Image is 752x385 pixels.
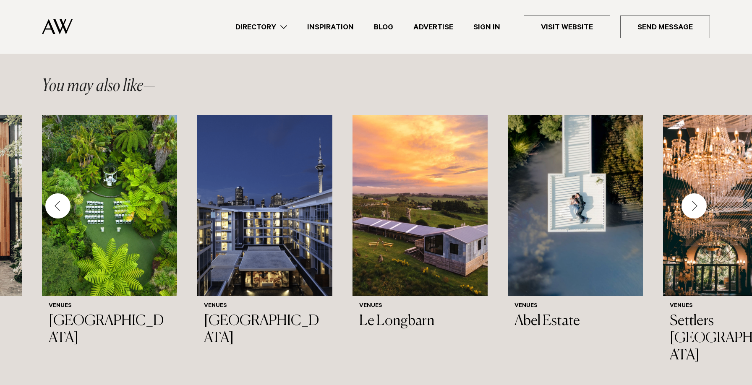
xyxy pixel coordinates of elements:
[197,115,332,296] img: Auckland Weddings Venues | Sofitel Auckland Viaduct Harbour
[297,21,364,33] a: Inspiration
[352,115,488,296] img: Auckland Weddings Venues | Le Longbarn
[49,303,170,310] h6: Venues
[42,78,155,95] h2: You may also like
[620,16,710,38] a: Send Message
[352,115,488,337] a: Auckland Weddings Venues | Le Longbarn Venues Le Longbarn
[508,115,643,337] a: Auckland Weddings Venues | Abel Estate Venues Abel Estate
[42,19,73,34] img: Auckland Weddings Logo
[204,313,326,347] h3: [GEOGRAPHIC_DATA]
[514,303,636,310] h6: Venues
[49,313,170,347] h3: [GEOGRAPHIC_DATA]
[204,303,326,310] h6: Venues
[514,313,636,330] h3: Abel Estate
[197,115,332,354] a: Auckland Weddings Venues | Sofitel Auckland Viaduct Harbour Venues [GEOGRAPHIC_DATA]
[508,115,643,296] img: Auckland Weddings Venues | Abel Estate
[42,115,177,354] a: Native bush wedding setting Venues [GEOGRAPHIC_DATA]
[463,21,510,33] a: Sign In
[524,16,610,38] a: Visit Website
[359,303,481,310] h6: Venues
[364,21,403,33] a: Blog
[225,21,297,33] a: Directory
[42,115,177,296] img: Native bush wedding setting
[359,313,481,330] h3: Le Longbarn
[403,21,463,33] a: Advertise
